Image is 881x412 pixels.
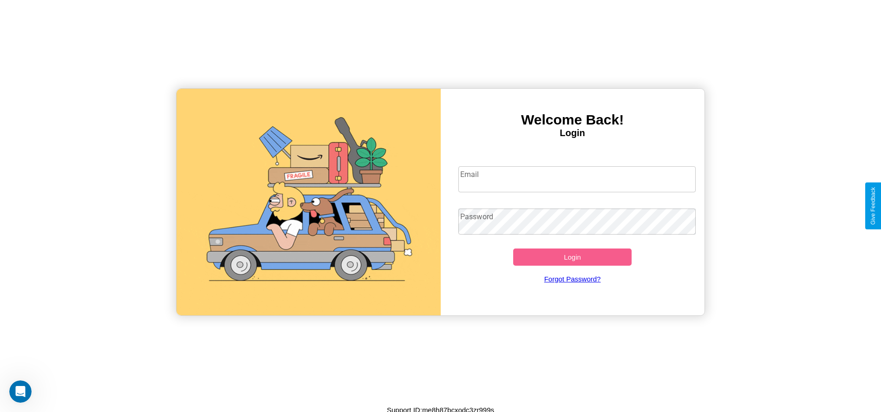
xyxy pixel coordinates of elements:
[513,249,632,266] button: Login
[441,128,705,138] h4: Login
[870,187,876,225] div: Give Feedback
[454,266,691,292] a: Forgot Password?
[9,380,32,403] iframe: Intercom live chat
[176,89,440,315] img: gif
[441,112,705,128] h3: Welcome Back!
